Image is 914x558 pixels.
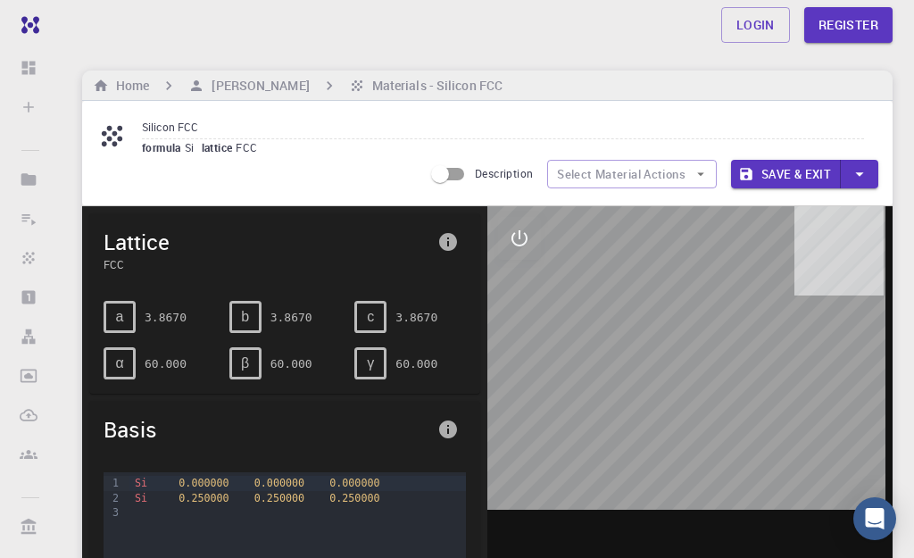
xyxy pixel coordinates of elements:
[270,302,312,333] pre: 3.8670
[804,7,893,43] a: Register
[104,476,121,490] div: 1
[475,167,533,181] span: Description
[395,302,437,333] pre: 3.8670
[367,355,374,371] span: γ
[721,7,790,43] a: Login
[367,309,374,325] span: c
[104,256,430,272] span: FCC
[145,348,187,379] pre: 60.000
[547,160,717,188] button: Select Material Actions
[430,412,466,447] button: info
[135,477,147,489] span: Si
[254,477,304,489] span: 0.000000
[365,76,503,96] h6: Materials - Silicon FCC
[395,348,437,379] pre: 60.000
[329,492,379,504] span: 0.250000
[109,76,149,96] h6: Home
[270,348,312,379] pre: 60.000
[329,477,379,489] span: 0.000000
[145,302,187,333] pre: 3.8670
[142,140,185,154] span: formula
[185,140,202,154] span: Si
[104,505,121,520] div: 3
[254,492,304,504] span: 0.250000
[241,309,249,325] span: b
[179,477,228,489] span: 0.000000
[853,497,896,540] div: Open Intercom Messenger
[104,491,121,505] div: 2
[731,160,841,188] button: Save & Exit
[89,76,506,96] nav: breadcrumb
[202,140,237,154] span: lattice
[179,492,228,504] span: 0.250000
[430,224,466,260] button: info
[104,228,430,256] span: Lattice
[236,140,264,154] span: FCC
[104,415,430,444] span: Basis
[14,16,39,34] img: logo
[116,309,124,325] span: a
[115,355,123,371] span: α
[241,355,249,371] span: β
[135,492,147,504] span: Si
[204,76,309,96] h6: [PERSON_NAME]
